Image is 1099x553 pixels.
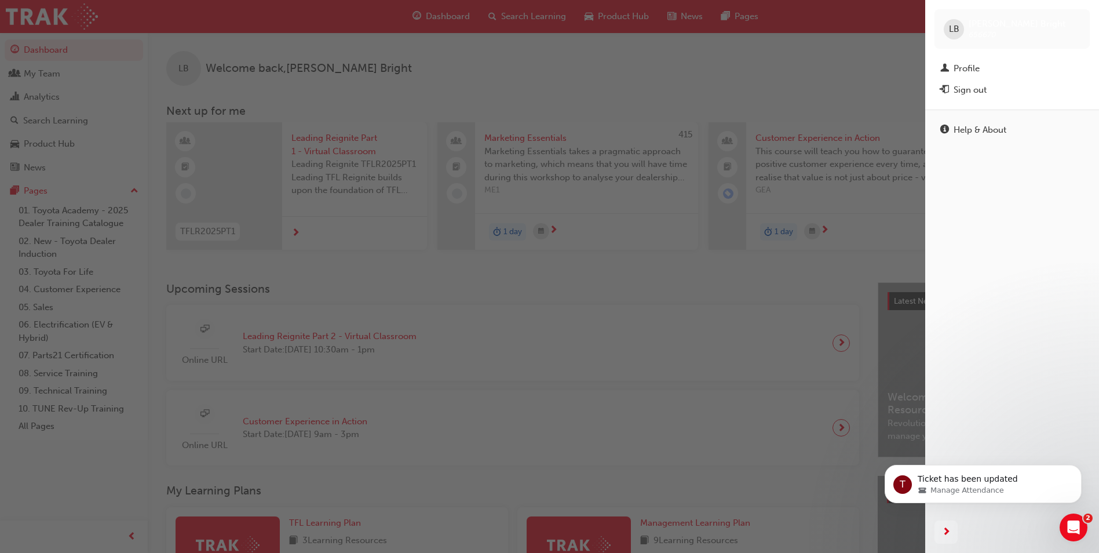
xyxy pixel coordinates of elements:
[1083,514,1093,523] span: 2
[954,83,987,97] div: Sign out
[934,119,1090,141] a: Help & About
[934,79,1090,101] button: Sign out
[934,58,1090,79] a: Profile
[942,525,951,540] span: next-icon
[969,19,1065,29] span: [PERSON_NAME] Bright
[969,30,996,39] span: 656670
[867,441,1099,522] iframe: Intercom notifications message
[954,123,1006,137] div: Help & About
[1060,514,1087,541] iframe: Intercom live chat
[949,23,959,36] span: LB
[940,85,949,96] span: exit-icon
[940,64,949,74] span: man-icon
[954,62,980,75] div: Profile
[940,125,949,136] span: info-icon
